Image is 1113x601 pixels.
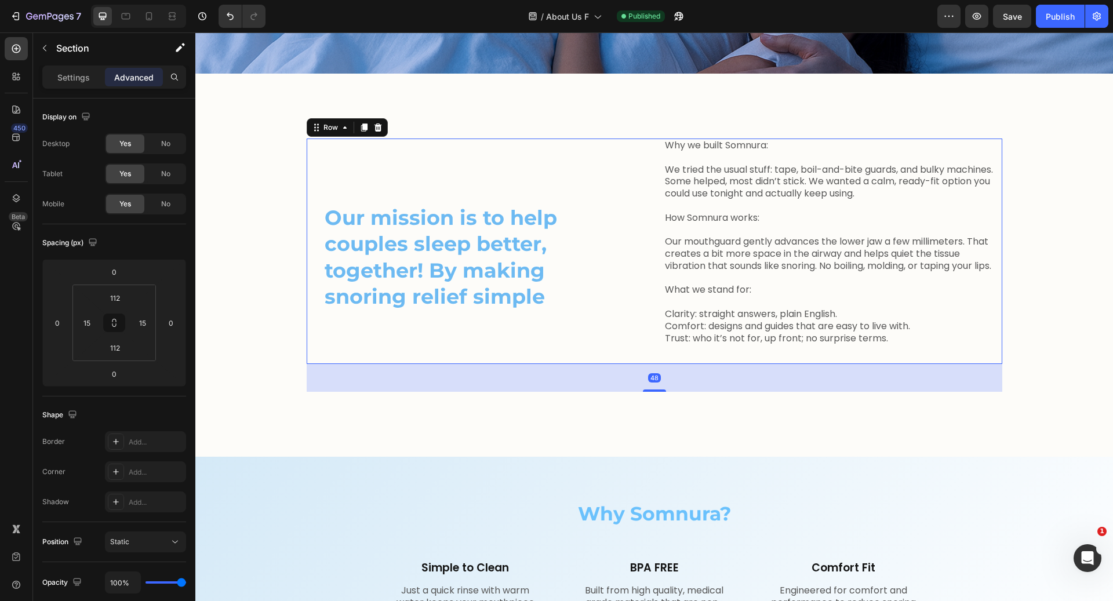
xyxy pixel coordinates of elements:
span: 1 [1097,527,1107,536]
div: Desktop [42,139,70,149]
span: Yes [119,199,131,209]
p: Trust: who it’s not for, up front; no surprise terms. [470,300,806,312]
span: No [161,169,170,179]
button: 7 [5,5,86,28]
input: 0 [49,314,66,332]
span: Save [1003,12,1022,21]
p: Settings [57,71,90,83]
div: Publish [1046,10,1075,23]
div: Display on [42,110,93,125]
div: Add... [129,437,183,447]
div: Opacity [42,575,84,591]
p: Just a quick rinse with warm water keeps your mouthpiece fresh and ready to use [193,552,347,588]
div: Beta [9,212,28,221]
span: About Us F [546,10,589,23]
button: Static [105,531,186,552]
div: Undo/Redo [219,5,265,28]
input: 0 [103,365,126,383]
p: How Somnura works: [470,180,806,192]
button: Publish [1036,5,1085,28]
p: Advanced [114,71,154,83]
input: 15px [78,314,96,332]
button: Save [993,5,1031,28]
p: Comfort Fit [571,529,725,543]
p: Engineered for comfort and performance to reduce snoring and protect your sleep [571,552,725,588]
div: Tablet [42,169,63,179]
input: Auto [106,572,140,593]
div: 450 [11,123,28,133]
p: We tried the usual stuff: tape, boil-and-bite guards, and bulky machines. Some helped, most didn’... [470,132,806,180]
p: Section [56,41,151,55]
p: Our mouthguard gently advances the lower jaw a few millimeters. That creates a bit more space in ... [470,191,806,239]
div: 48 [453,341,465,350]
p: Clarity: straight answers, plain English. [470,276,806,288]
div: Mobile [42,199,64,209]
p: Built from high quality, medical grade materials that are non-toxic and hypoallergenic [382,552,536,588]
h2: Why Somnura? [236,468,682,495]
div: Add... [129,497,183,508]
input: 0 [162,314,180,332]
div: Shadow [42,497,69,507]
p: What we stand for: [470,252,806,264]
p: Simple to Clean [193,529,347,543]
p: Comfort: designs and guides that are easy to live with. [470,288,806,300]
div: Shape [42,407,79,423]
div: Row [126,90,145,100]
span: Yes [119,139,131,149]
span: No [161,139,170,149]
div: Position [42,534,85,550]
iframe: Design area [195,32,1113,601]
div: Border [42,436,65,447]
span: No [161,199,170,209]
input: 15px [134,314,151,332]
p: BPA FREE [382,529,536,543]
p: Why we built Somnura: [470,107,806,119]
div: Corner [42,467,66,477]
input: 0 [103,263,126,281]
input: 5xl [103,339,126,356]
p: 7 [76,9,81,23]
span: Yes [119,169,131,179]
div: Spacing (px) [42,235,100,251]
input: 5xl [103,289,126,307]
span: Published [628,11,660,21]
div: Add... [129,467,183,478]
iframe: Intercom live chat [1074,544,1101,572]
span: / [541,10,544,23]
span: Static [110,537,129,546]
